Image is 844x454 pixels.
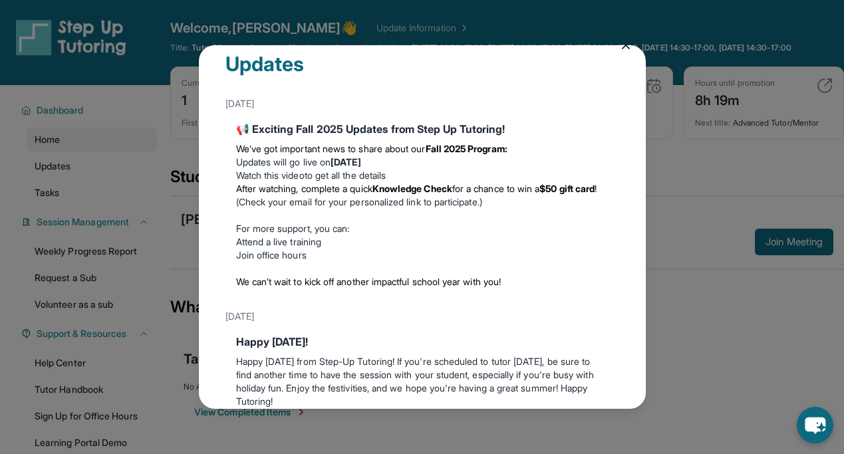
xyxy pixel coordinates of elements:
a: Attend a live training [236,236,322,247]
strong: $50 gift card [539,183,595,194]
div: 📢 Exciting Fall 2025 Updates from Step Up Tutoring! [236,121,609,137]
span: After watching, complete a quick [236,183,372,194]
div: [DATE] [225,92,619,116]
p: Happy [DATE] from Step-Up Tutoring! If you're scheduled to tutor [DATE], be sure to find another ... [236,355,609,408]
li: (Check your email for your personalized link to participate.) [236,182,609,209]
span: We’ve got important news to share about our [236,143,426,154]
li: to get all the details [236,169,609,182]
strong: Knowledge Check [372,183,452,194]
li: Updates will go live on [236,156,609,169]
strong: Fall 2025 Program: [426,143,507,154]
p: For more support, you can: [236,222,609,235]
button: chat-button [797,407,833,443]
a: Watch this video [236,170,305,181]
span: We can’t wait to kick off another impactful school year with you! [236,276,501,287]
div: [DATE] [225,304,619,328]
strong: [DATE] [331,156,361,168]
span: ! [595,183,597,194]
div: Happy [DATE]! [236,334,609,350]
span: for a chance to win a [452,183,539,194]
a: Join office hours [236,249,307,261]
div: Updates [225,52,619,92]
